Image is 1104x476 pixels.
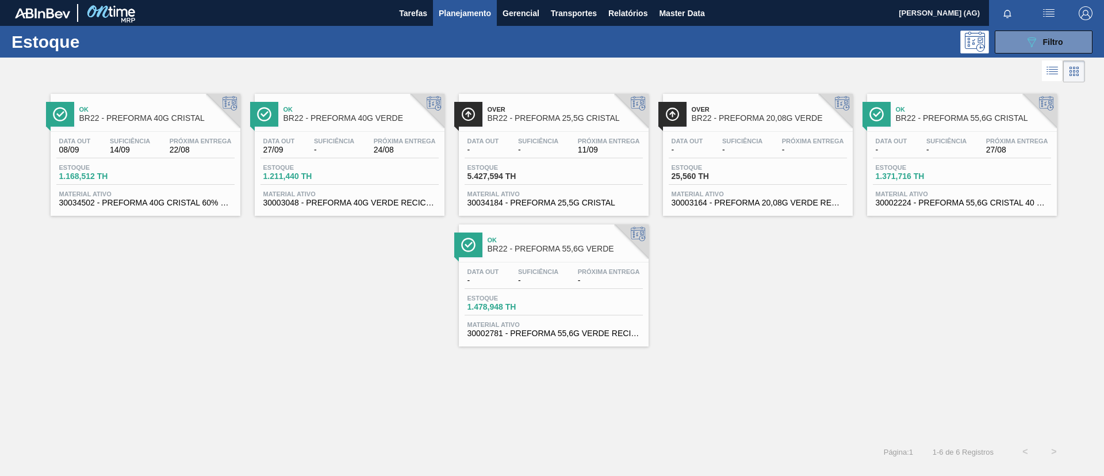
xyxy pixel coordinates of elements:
span: Suficiência [314,138,354,144]
span: - [467,146,499,154]
span: BR22 - PREFORMA 55,6G CRISTAL [896,114,1051,123]
span: Data out [876,138,907,144]
span: Página : 1 [884,448,913,456]
span: - [722,146,762,154]
span: - [782,146,844,154]
span: - [578,276,640,285]
span: Material ativo [59,191,232,197]
span: BR22 - PREFORMA 40G CRISTAL [79,114,235,123]
span: Master Data [659,6,704,20]
span: Estoque [467,164,548,171]
span: 30003164 - PREFORMA 20,08G VERDE RECICLADA [672,199,844,207]
img: Ícone [257,107,271,121]
span: 30002781 - PREFORMA 55,6G VERDE RECICLADA [467,329,640,338]
span: Próxima Entrega [374,138,436,144]
span: 22/08 [170,146,232,154]
span: Tarefas [399,6,427,20]
button: Notificações [989,5,1026,21]
a: ÍconeOkBR22 - PREFORMA 40G VERDEData out27/09Suficiência-Próxima Entrega24/08Estoque1.211,440 THM... [246,85,450,216]
span: 24/08 [374,146,436,154]
span: Ok [283,106,439,113]
span: Data out [467,268,499,275]
span: Ok [79,106,235,113]
span: Data out [467,138,499,144]
span: Material ativo [467,321,640,328]
span: - [518,146,558,154]
span: 08/09 [59,146,91,154]
span: - [926,146,967,154]
span: 25,560 TH [672,172,752,181]
span: Próxima Entrega [578,268,640,275]
span: 27/09 [263,146,295,154]
span: Suficiência [518,268,558,275]
span: 27/08 [986,146,1048,154]
span: Material ativo [263,191,436,197]
span: Material ativo [467,191,640,197]
span: - [314,146,354,154]
img: Ícone [461,238,476,252]
span: Over [488,106,643,113]
span: Suficiência [110,138,150,144]
a: ÍconeOkBR22 - PREFORMA 55,6G VERDEData out-Suficiência-Próxima Entrega-Estoque1.478,948 THMateria... [450,216,654,346]
span: Estoque [467,295,548,302]
span: Suficiência [518,138,558,144]
span: - [518,276,558,285]
span: 30034502 - PREFORMA 40G CRISTAL 60% REC [59,199,232,207]
span: Próxima Entrega [986,138,1048,144]
span: 1 - 6 de 6 Registros [930,448,994,456]
span: 1.371,716 TH [876,172,956,181]
span: - [672,146,703,154]
img: Ícone [461,107,476,121]
span: Ok [896,106,1051,113]
button: Filtro [995,31,1092,54]
span: Data out [59,138,91,144]
span: - [467,276,499,285]
span: Material ativo [672,191,844,197]
span: Estoque [672,164,752,171]
span: 11/09 [578,146,640,154]
div: Pogramando: nenhum usuário selecionado [960,31,989,54]
span: Planejamento [439,6,491,20]
span: BR22 - PREFORMA 20,08G VERDE [692,114,847,123]
img: userActions [1042,6,1056,20]
span: 30034184 - PREFORMA 25,5G CRISTAL [467,199,640,207]
span: Filtro [1043,37,1063,47]
span: Relatórios [608,6,647,20]
span: 30003048 - PREFORMA 40G VERDE RECICLADA [263,199,436,207]
span: Ok [488,237,643,243]
span: BR22 - PREFORMA 55,6G VERDE [488,245,643,253]
span: Estoque [263,164,344,171]
span: Suficiência [926,138,967,144]
span: Data out [263,138,295,144]
span: Transportes [551,6,597,20]
div: Visão em Cards [1063,60,1085,82]
span: Estoque [59,164,140,171]
span: Estoque [876,164,956,171]
span: 1.168,512 TH [59,172,140,181]
img: Ícone [665,107,680,121]
span: 1.211,440 TH [263,172,344,181]
span: 5.427,594 TH [467,172,548,181]
img: Ícone [869,107,884,121]
span: Material ativo [876,191,1048,197]
a: ÍconeOkBR22 - PREFORMA 55,6G CRISTALData out-Suficiência-Próxima Entrega27/08Estoque1.371,716 THM... [858,85,1063,216]
span: - [876,146,907,154]
button: > [1040,437,1068,466]
img: Ícone [53,107,67,121]
span: Data out [672,138,703,144]
span: Suficiência [722,138,762,144]
a: ÍconeOkBR22 - PREFORMA 40G CRISTALData out08/09Suficiência14/09Próxima Entrega22/08Estoque1.168,5... [42,85,246,216]
a: ÍconeOverBR22 - PREFORMA 25,5G CRISTALData out-Suficiência-Próxima Entrega11/09Estoque5.427,594 T... [450,85,654,216]
button: < [1011,437,1040,466]
span: 14/09 [110,146,150,154]
span: Próxima Entrega [170,138,232,144]
h1: Estoque [11,35,183,48]
img: TNhmsLtSVTkK8tSr43FrP2fwEKptu5GPRR3wAAAABJRU5ErkJggg== [15,8,70,18]
span: 1.478,948 TH [467,303,548,311]
span: Over [692,106,847,113]
span: BR22 - PREFORMA 40G VERDE [283,114,439,123]
span: BR22 - PREFORMA 25,5G CRISTAL [488,114,643,123]
span: 30002224 - PREFORMA 55,6G CRISTAL 40 RECICLADA [876,199,1048,207]
span: Próxima Entrega [578,138,640,144]
a: ÍconeOverBR22 - PREFORMA 20,08G VERDEData out-Suficiência-Próxima Entrega-Estoque25,560 THMateria... [654,85,858,216]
